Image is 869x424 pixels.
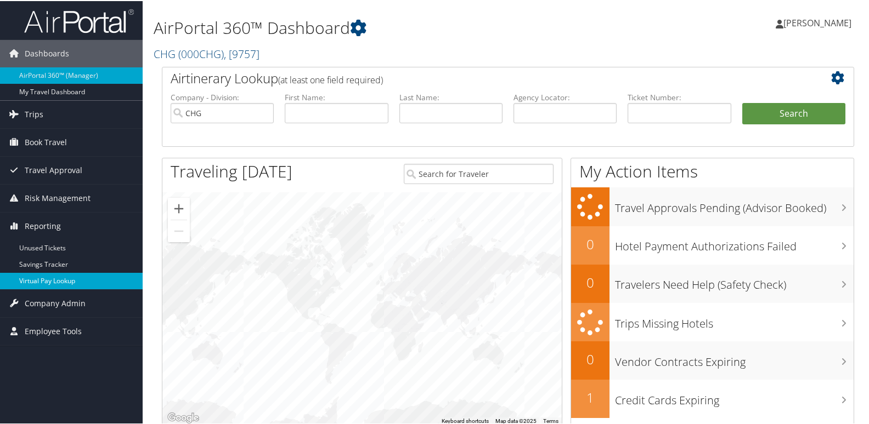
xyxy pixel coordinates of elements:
[742,102,845,124] button: Search
[783,16,851,28] span: [PERSON_NAME]
[278,73,383,85] span: (at least one field required)
[154,15,626,38] h1: AirPortal 360™ Dashboard
[615,386,854,407] h3: Credit Cards Expiring
[776,5,862,38] a: [PERSON_NAME]
[615,310,854,330] h3: Trips Missing Hotels
[543,417,558,423] a: Terms (opens in new tab)
[399,91,503,102] label: Last Name:
[25,184,91,211] span: Risk Management
[615,348,854,369] h3: Vendor Contracts Expiring
[168,197,190,219] button: Zoom in
[571,340,854,379] a: 0Vendor Contracts Expiring
[495,417,537,423] span: Map data ©2025
[24,7,134,33] img: airportal-logo.png
[571,263,854,302] a: 0Travelers Need Help (Safety Check)
[25,156,82,183] span: Travel Approval
[571,159,854,182] h1: My Action Items
[615,232,854,253] h3: Hotel Payment Authorizations Failed
[442,416,489,424] button: Keyboard shortcuts
[571,272,610,291] h2: 0
[285,91,388,102] label: First Name:
[571,379,854,417] a: 1Credit Cards Expiring
[165,410,201,424] a: Open this area in Google Maps (opens a new window)
[178,45,224,60] span: ( 000CHG )
[571,349,610,368] h2: 0
[513,91,617,102] label: Agency Locator:
[165,410,201,424] img: Google
[571,186,854,225] a: Travel Approvals Pending (Advisor Booked)
[571,387,610,406] h2: 1
[571,225,854,263] a: 0Hotel Payment Authorizations Failed
[25,211,61,239] span: Reporting
[171,159,292,182] h1: Traveling [DATE]
[571,234,610,253] h2: 0
[615,194,854,215] h3: Travel Approvals Pending (Advisor Booked)
[224,45,259,60] span: , [ 9757 ]
[25,39,69,66] span: Dashboards
[628,91,731,102] label: Ticket Number:
[404,163,554,183] input: Search for Traveler
[171,68,788,87] h2: Airtinerary Lookup
[25,128,67,155] span: Book Travel
[25,289,86,316] span: Company Admin
[168,219,190,241] button: Zoom out
[154,45,259,60] a: CHG
[571,302,854,341] a: Trips Missing Hotels
[171,91,274,102] label: Company - Division:
[25,100,43,127] span: Trips
[615,271,854,291] h3: Travelers Need Help (Safety Check)
[25,317,82,344] span: Employee Tools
